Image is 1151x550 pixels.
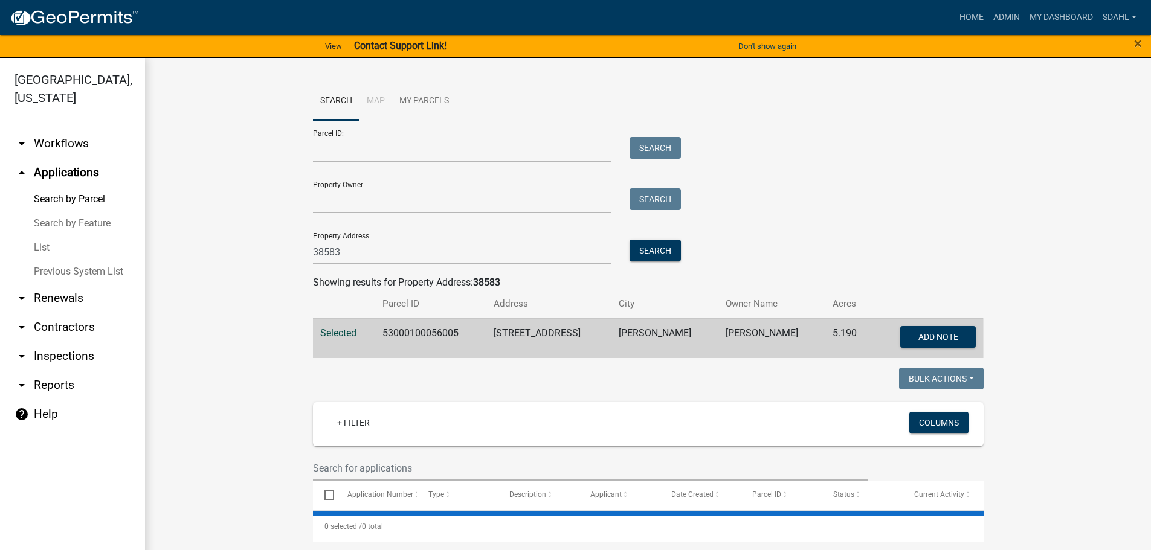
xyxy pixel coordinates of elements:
a: Search [313,82,359,121]
i: arrow_drop_up [15,165,29,180]
datatable-header-cell: Status [822,481,903,510]
th: Owner Name [718,290,825,318]
span: Type [428,490,444,499]
button: Close [1134,36,1142,51]
span: Applicant [590,490,622,499]
datatable-header-cell: Select [313,481,336,510]
button: Don't show again [733,36,801,56]
strong: Contact Support Link! [354,40,447,51]
span: Application Number [347,490,413,499]
datatable-header-cell: Type [417,481,498,510]
button: Search [630,188,681,210]
i: arrow_drop_down [15,349,29,363]
span: Current Activity [914,490,964,499]
span: 0 selected / [324,522,362,531]
i: help [15,407,29,421]
i: arrow_drop_down [15,320,29,334]
button: Columns [909,412,969,433]
td: 5.190 [825,318,873,358]
th: Acres [825,290,873,318]
i: arrow_drop_down [15,378,29,392]
button: Bulk Actions [899,368,984,389]
a: Admin [988,6,1025,29]
div: Showing results for Property Address: [313,275,984,290]
input: Search for applications [313,456,869,481]
button: Add Note [900,326,976,348]
i: arrow_drop_down [15,291,29,305]
span: Date Created [671,490,714,499]
div: 0 total [313,511,984,542]
td: [STREET_ADDRESS] [486,318,611,358]
a: Selected [320,327,356,339]
datatable-header-cell: Date Created [660,481,741,510]
button: Search [630,137,681,159]
a: Home [955,6,988,29]
span: Add Note [918,331,958,341]
span: × [1134,35,1142,52]
datatable-header-cell: Application Number [336,481,417,510]
a: My Dashboard [1025,6,1098,29]
a: sdahl [1098,6,1141,29]
datatable-header-cell: Parcel ID [741,481,822,510]
td: 53000100056005 [375,318,486,358]
datatable-header-cell: Description [498,481,579,510]
td: [PERSON_NAME] [611,318,718,358]
th: City [611,290,718,318]
i: arrow_drop_down [15,136,29,151]
td: [PERSON_NAME] [718,318,825,358]
span: Parcel ID [752,490,781,499]
button: Search [630,240,681,261]
a: My Parcels [392,82,456,121]
th: Address [486,290,611,318]
a: + Filter [327,412,379,433]
a: View [320,36,347,56]
span: Status [833,490,854,499]
th: Parcel ID [375,290,486,318]
span: Description [509,490,546,499]
datatable-header-cell: Current Activity [903,481,984,510]
datatable-header-cell: Applicant [579,481,660,510]
strong: 38583 [473,277,500,288]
